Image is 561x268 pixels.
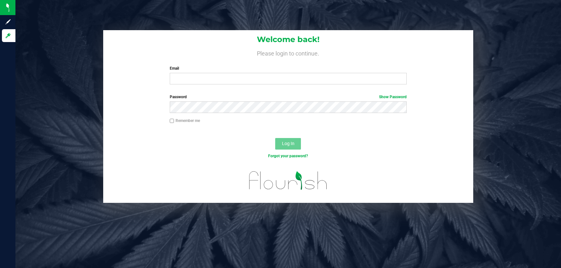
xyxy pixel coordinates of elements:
[268,154,308,158] a: Forgot your password?
[103,49,473,56] h4: Please login to continue.
[282,141,294,146] span: Log In
[170,118,200,124] label: Remember me
[5,32,11,39] inline-svg: Log in
[242,166,335,195] img: flourish_logo.svg
[379,95,407,99] a: Show Password
[170,65,407,71] label: Email
[5,19,11,25] inline-svg: Sign up
[170,95,187,99] span: Password
[103,35,473,44] h1: Welcome back!
[275,138,301,150] button: Log In
[170,119,174,123] input: Remember me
